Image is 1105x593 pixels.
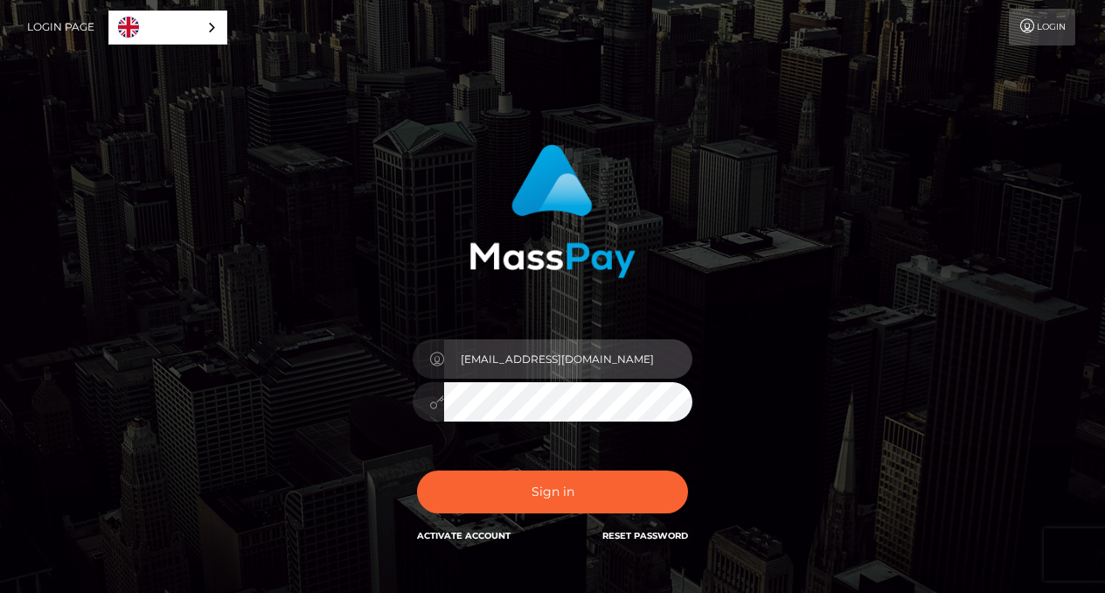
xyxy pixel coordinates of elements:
a: Login Page [27,9,94,45]
div: Language [108,10,227,45]
img: MassPay Login [469,144,636,278]
aside: Language selected: English [108,10,227,45]
input: E-mail... [444,339,692,379]
a: Reset Password [602,530,688,541]
a: Login [1009,9,1075,45]
a: Activate Account [417,530,511,541]
a: English [109,11,226,44]
button: Sign in [417,471,688,513]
